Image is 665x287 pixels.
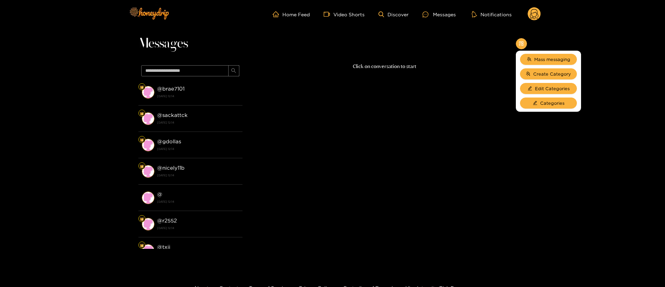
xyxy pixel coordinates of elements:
[140,85,144,89] img: Fan Level
[142,86,154,99] img: conversation
[142,112,154,125] img: conversation
[142,192,154,204] img: conversation
[157,199,239,205] strong: [DATE] 12:14
[157,146,239,152] strong: [DATE] 12:14
[142,139,154,151] img: conversation
[540,100,564,107] span: Categories
[157,218,177,223] strong: @ r2552
[142,244,154,257] img: conversation
[157,165,185,171] strong: @ nicely11b
[228,65,239,76] button: search
[527,57,531,62] span: team
[142,165,154,178] img: conversation
[423,10,456,18] div: Messages
[533,70,571,77] span: Create Category
[140,243,144,247] img: Fan Level
[533,101,537,106] span: edit
[516,38,527,49] button: appstore-add
[157,119,239,126] strong: [DATE] 12:14
[157,86,185,92] strong: @ brae7101
[157,191,162,197] strong: @
[535,85,570,92] span: Edit Categories
[273,11,282,17] span: home
[520,68,577,79] button: usergroup-addCreate Category
[157,225,239,231] strong: [DATE] 12:14
[157,112,188,118] strong: @ sackattck
[520,98,577,109] button: editCategories
[157,138,181,144] strong: @ gdollas
[324,11,333,17] span: video-camera
[470,11,514,18] button: Notifications
[242,62,527,70] p: Click on conversation to start
[140,217,144,221] img: Fan Level
[157,172,239,178] strong: [DATE] 12:14
[138,35,188,52] span: Messages
[273,11,310,17] a: Home Feed
[140,111,144,116] img: Fan Level
[140,164,144,168] img: Fan Level
[378,11,409,17] a: Discover
[528,86,532,91] span: edit
[519,41,524,47] span: appstore-add
[534,56,570,63] span: Mass messaging
[231,68,236,74] span: search
[526,71,530,77] span: usergroup-add
[157,244,170,250] strong: @ txjj
[520,83,577,94] button: editEdit Categories
[520,54,577,65] button: teamMass messaging
[142,218,154,230] img: conversation
[140,138,144,142] img: Fan Level
[157,93,239,99] strong: [DATE] 12:14
[324,11,365,17] a: Video Shorts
